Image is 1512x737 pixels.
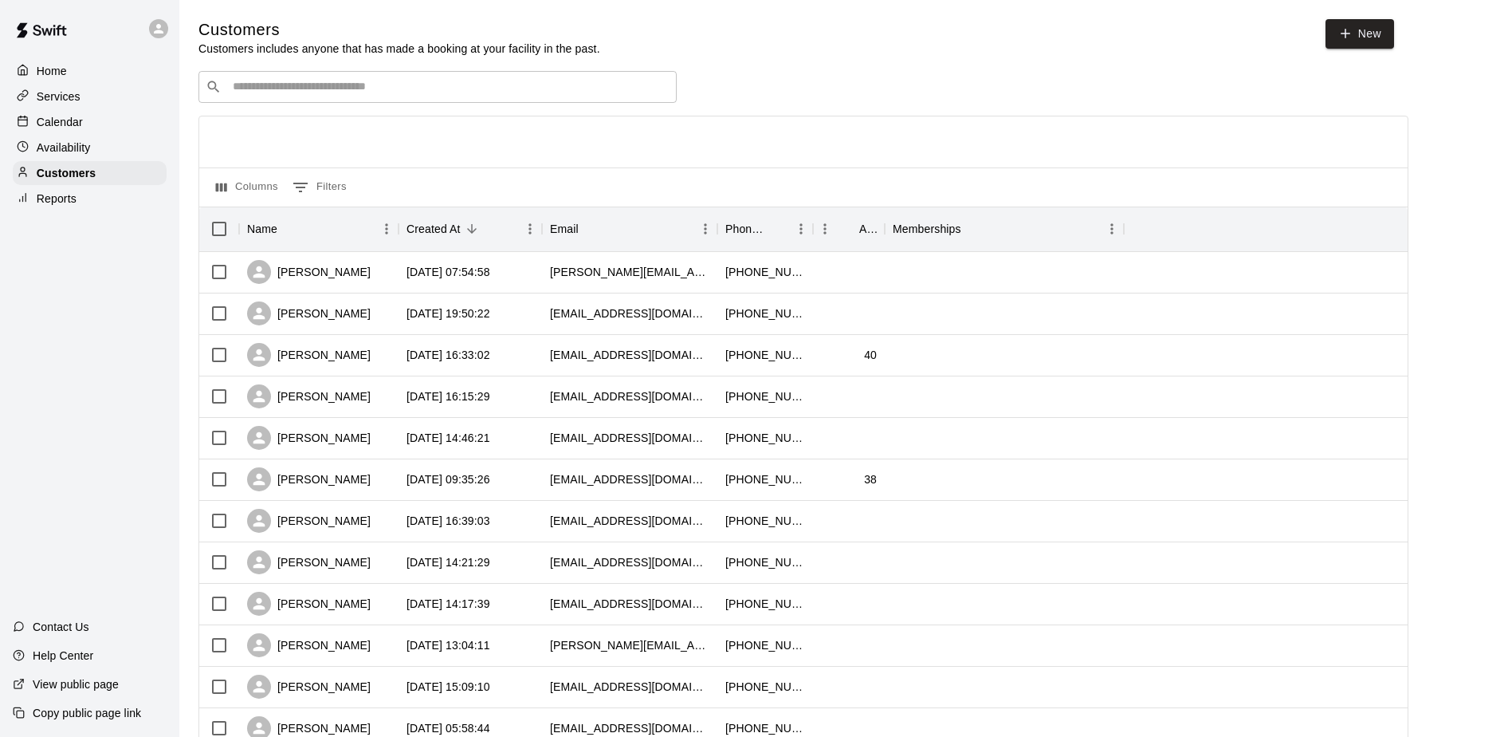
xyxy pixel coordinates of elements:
button: Menu [1100,217,1124,241]
div: Created At [399,207,542,251]
a: New [1325,19,1394,49]
div: csayle2010@gmail.com [550,388,709,404]
div: [PERSON_NAME] [247,467,371,491]
div: +18589457085 [725,513,805,529]
div: 2025-09-13 07:54:58 [406,264,490,280]
button: Sort [461,218,483,240]
div: Phone Number [725,207,767,251]
div: +14153424489 [725,679,805,695]
div: 2025-09-12 09:35:26 [406,471,490,487]
div: [PERSON_NAME] [247,509,371,533]
div: katherine@boomingroup.com [550,264,709,280]
div: 38 [864,471,877,487]
div: +14158197122 [725,720,805,736]
div: rcivarello@gmail.com [550,430,709,446]
button: Sort [579,218,601,240]
div: 2025-09-12 16:15:29 [406,388,490,404]
p: Customers includes anyone that has made a booking at your facility in the past. [198,41,600,57]
p: Availability [37,140,91,156]
a: Customers [13,161,167,185]
p: Help Center [33,648,93,664]
button: Menu [375,217,399,241]
div: mbattin3@icloud.com [550,347,709,363]
div: [PERSON_NAME] [247,633,371,657]
p: View public page [33,676,119,692]
div: 2025-09-11 14:21:29 [406,554,490,570]
div: 2025-09-12 14:46:21 [406,430,490,446]
div: Phone Number [717,207,813,251]
div: monique.corren@gmail.com [550,637,709,653]
p: Services [37,89,81,104]
div: +14157863344 [725,388,805,404]
div: +13034087844 [725,596,805,612]
a: Home [13,59,167,83]
div: +14153852215 [725,430,805,446]
div: adribroullon@gmail.com [550,554,709,570]
div: [PERSON_NAME] [247,550,371,574]
h5: Customers [198,19,600,41]
div: +16022910834 [725,637,805,653]
div: [PERSON_NAME] [247,301,371,325]
div: Email [542,207,717,251]
div: 2025-09-12 16:33:02 [406,347,490,363]
button: Menu [518,217,542,241]
div: 2025-09-10 15:09:10 [406,679,490,695]
div: Memberships [885,207,1124,251]
div: +14157247400 [725,264,805,280]
div: [PERSON_NAME] [247,592,371,616]
p: Reports [37,191,77,207]
p: Home [37,63,67,79]
button: Sort [961,218,984,240]
div: [PERSON_NAME] [247,343,371,367]
div: 2025-09-11 16:39:03 [406,513,490,529]
div: narodny@gmail.com [550,679,709,695]
div: Name [239,207,399,251]
div: katecvitt@gmail.com [550,596,709,612]
button: Sort [837,218,859,240]
a: Reports [13,187,167,211]
div: 40 [864,347,877,363]
button: Menu [693,217,717,241]
button: Menu [789,217,813,241]
div: 2025-09-10 05:58:44 [406,720,490,736]
div: +14157109334 [725,305,805,321]
div: Email [550,207,579,251]
a: Availability [13,136,167,160]
button: Menu [813,217,837,241]
button: Select columns [212,175,282,200]
div: Name [247,207,277,251]
div: [PERSON_NAME] [247,675,371,699]
div: 2025-09-11 14:17:39 [406,596,490,612]
div: [PERSON_NAME] [247,260,371,284]
div: +14156062667 [725,554,805,570]
div: Age [859,207,877,251]
div: +17162078452 [725,347,805,363]
div: Memberships [893,207,961,251]
div: Search customers by name or email [198,71,677,103]
a: Calendar [13,110,167,134]
button: Show filters [289,175,351,200]
p: Calendar [37,114,83,130]
p: Contact Us [33,619,89,635]
div: kellyr280@gmail.com [550,471,709,487]
div: 2025-09-12 19:50:22 [406,305,490,321]
div: joeyg.707@gmail.com [550,720,709,736]
p: Copy public page link [33,705,141,721]
p: Customers [37,165,96,181]
div: brianprager@yahoo.com [550,513,709,529]
a: Services [13,85,167,108]
div: +18315785604 [725,471,805,487]
div: [PERSON_NAME] [247,426,371,450]
div: Age [813,207,885,251]
div: [PERSON_NAME] [247,384,371,408]
button: Sort [767,218,789,240]
div: Created At [406,207,461,251]
div: sammyk13@gmail.com [550,305,709,321]
button: Sort [277,218,300,240]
